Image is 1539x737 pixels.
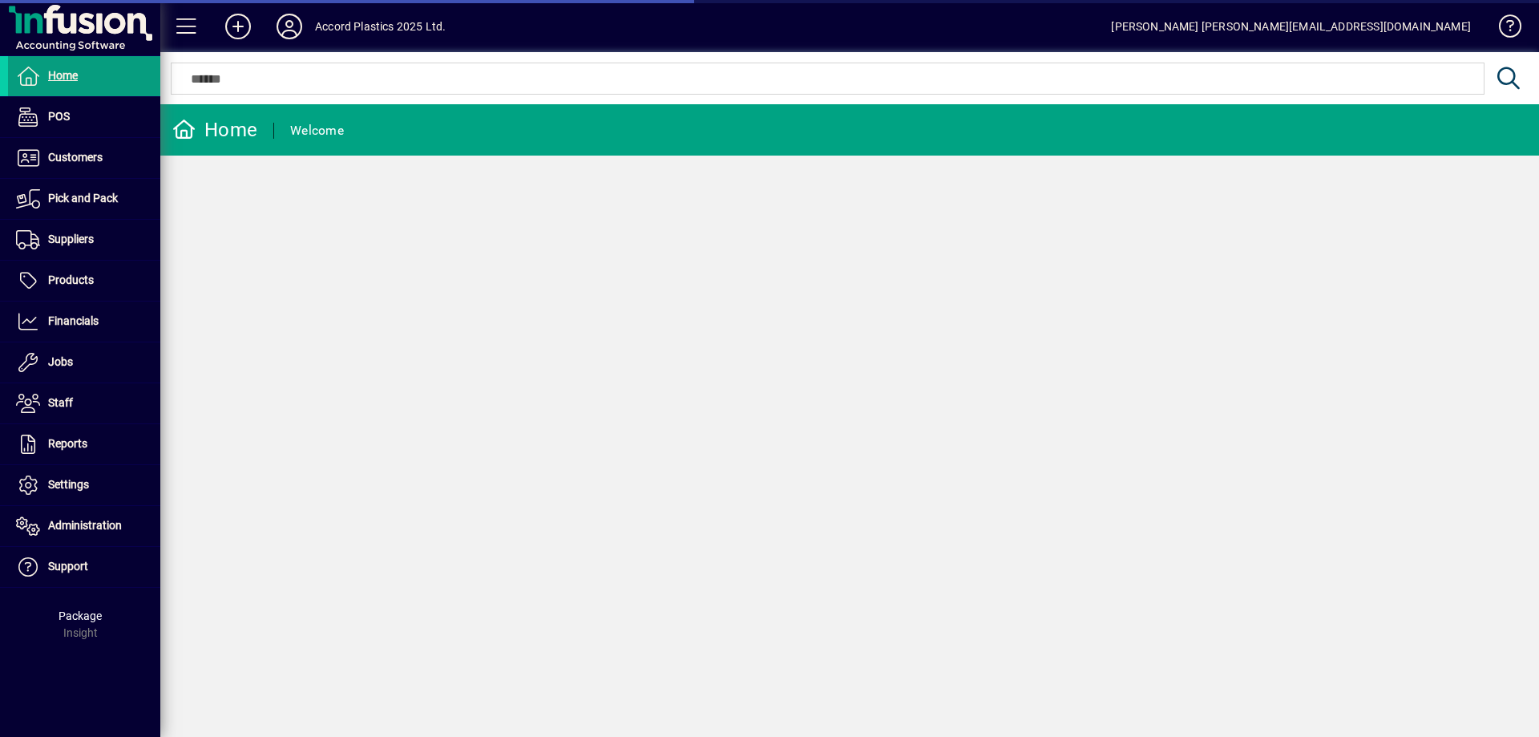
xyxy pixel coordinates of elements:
[8,383,160,423] a: Staff
[8,97,160,137] a: POS
[48,273,94,286] span: Products
[290,118,344,144] div: Welcome
[48,151,103,164] span: Customers
[8,547,160,587] a: Support
[48,233,94,245] span: Suppliers
[8,220,160,260] a: Suppliers
[8,424,160,464] a: Reports
[8,261,160,301] a: Products
[48,355,73,368] span: Jobs
[48,69,78,82] span: Home
[8,342,160,383] a: Jobs
[48,110,70,123] span: POS
[8,302,160,342] a: Financials
[48,396,73,409] span: Staff
[48,478,89,491] span: Settings
[48,192,118,204] span: Pick and Pack
[8,465,160,505] a: Settings
[48,314,99,327] span: Financials
[315,14,446,39] div: Accord Plastics 2025 Ltd.
[8,138,160,178] a: Customers
[48,437,87,450] span: Reports
[172,117,257,143] div: Home
[48,519,122,532] span: Administration
[8,179,160,219] a: Pick and Pack
[264,12,315,41] button: Profile
[212,12,264,41] button: Add
[8,506,160,546] a: Administration
[48,560,88,573] span: Support
[59,609,102,622] span: Package
[1487,3,1519,55] a: Knowledge Base
[1111,14,1471,39] div: [PERSON_NAME] [PERSON_NAME][EMAIL_ADDRESS][DOMAIN_NAME]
